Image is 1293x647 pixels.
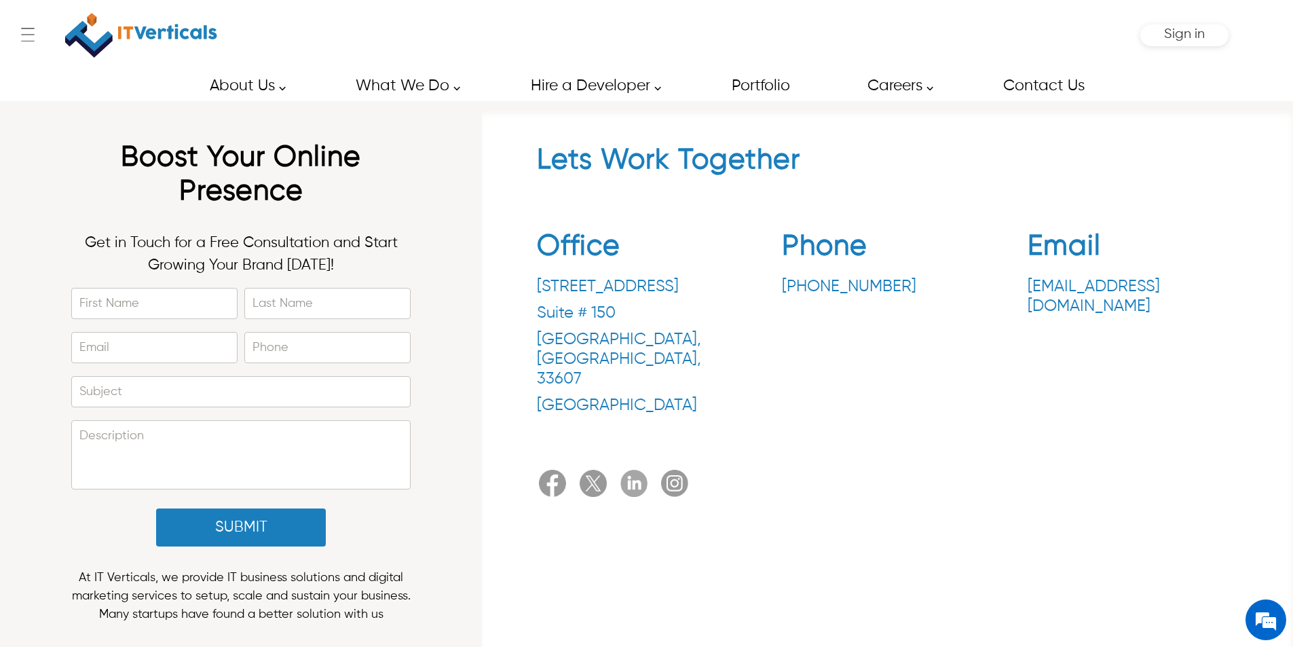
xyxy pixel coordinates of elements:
h2: Office [537,229,747,270]
p: At IT Verticals, we provide IT business solutions and digital marketing services to setup, scale ... [71,569,411,624]
a: It Verticals Instagram [661,470,702,502]
p: [GEOGRAPHIC_DATA] , [GEOGRAPHIC_DATA] , 33607 [537,330,747,389]
p: Suite # 150 [537,303,747,323]
a: [PHONE_NUMBER] [782,277,992,297]
a: Facebook [539,470,580,502]
a: Linkedin [620,470,661,502]
p: Get in Touch for a Free Consultation and Start Growing Your Brand [DATE]! [71,232,411,277]
img: IT Verticals Inc [65,7,217,64]
img: Linkedin [620,470,648,497]
a: IT Verticals Inc [64,7,218,64]
h2: Phone [782,229,992,270]
a: What We Do [340,71,468,101]
img: Facebook [539,470,566,497]
a: Contact Us [988,71,1099,101]
h1: Boost Your Online Presence [71,141,411,215]
a: About Us [194,71,293,101]
p: [STREET_ADDRESS] [537,277,747,297]
a: Twitter [580,470,620,502]
h2: Email [1028,229,1238,270]
h2: Lets Work Together [537,143,1239,184]
span: Sign in [1164,27,1205,41]
img: It Verticals Instagram [661,470,688,497]
button: Submit [156,509,326,547]
a: [EMAIL_ADDRESS][DOMAIN_NAME] [1028,277,1238,316]
a: Portfolio [716,71,804,101]
a: Sign in [1164,31,1205,40]
p: [GEOGRAPHIC_DATA] [537,396,747,415]
a: Careers [852,71,941,101]
img: Twitter [580,470,607,497]
a: Hire a Developer [515,71,669,101]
